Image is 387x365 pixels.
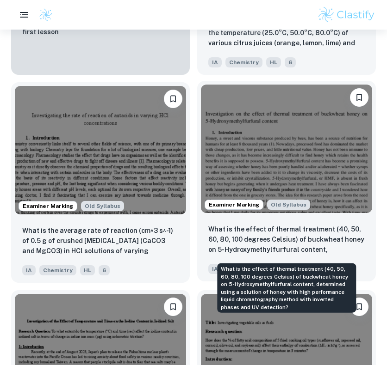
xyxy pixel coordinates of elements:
[350,298,368,316] button: Please log in to bookmark exemplars
[267,200,310,210] span: Old Syllabus
[22,265,36,275] span: IA
[201,85,372,213] img: Chemistry IA example thumbnail: What is the effect of thermal treatment
[217,263,356,313] div: What is the effect of thermal treatment (40, 50, 60, 80, 100 degrees Celsius) of buckwheat honey ...
[33,8,53,22] a: Clastify logo
[266,57,281,67] span: HL
[11,82,190,283] a: Examiner MarkingStarting from the May 2025 session, the Chemistry IA requirements have changed. I...
[81,201,124,211] span: Old Syllabus
[267,200,310,210] div: Starting from the May 2025 session, the Chemistry IA requirements have changed. It's OK to refer ...
[350,88,368,107] button: Please log in to bookmark exemplars
[285,57,296,67] span: 6
[15,86,186,214] img: Chemistry IA example thumbnail: What is the average rate of reaction (cm
[205,201,263,209] span: Examiner Marking
[225,57,262,67] span: Chemistry
[208,224,365,255] p: What is the effect of thermal treatment (40, 50, 60, 80, 100 degrees Celsius) of buckwheat honey ...
[164,298,182,316] button: Please log in to bookmark exemplars
[197,82,376,283] a: Examiner MarkingStarting from the May 2025 session, the Chemistry IA requirements have changed. I...
[208,264,222,274] span: IA
[22,225,179,257] p: What is the average rate of reaction (cm^3 s^-1) of 0.5 g of crushed antacids (CaCO3 and MgCO3) i...
[39,265,76,275] span: Chemistry
[317,6,376,24] img: Clastify logo
[81,201,124,211] div: Starting from the May 2025 session, the Chemistry IA requirements have changed. It's OK to refer ...
[164,90,182,108] button: Please log in to bookmark exemplars
[208,57,222,67] span: IA
[208,18,365,49] p: To what extent is there a relationship between the temperature (25.0°C, 50.0°C, 80.0°C) of variou...
[19,202,77,210] span: Examiner Marking
[39,8,53,22] img: Clastify logo
[80,265,95,275] span: HL
[99,265,110,275] span: 6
